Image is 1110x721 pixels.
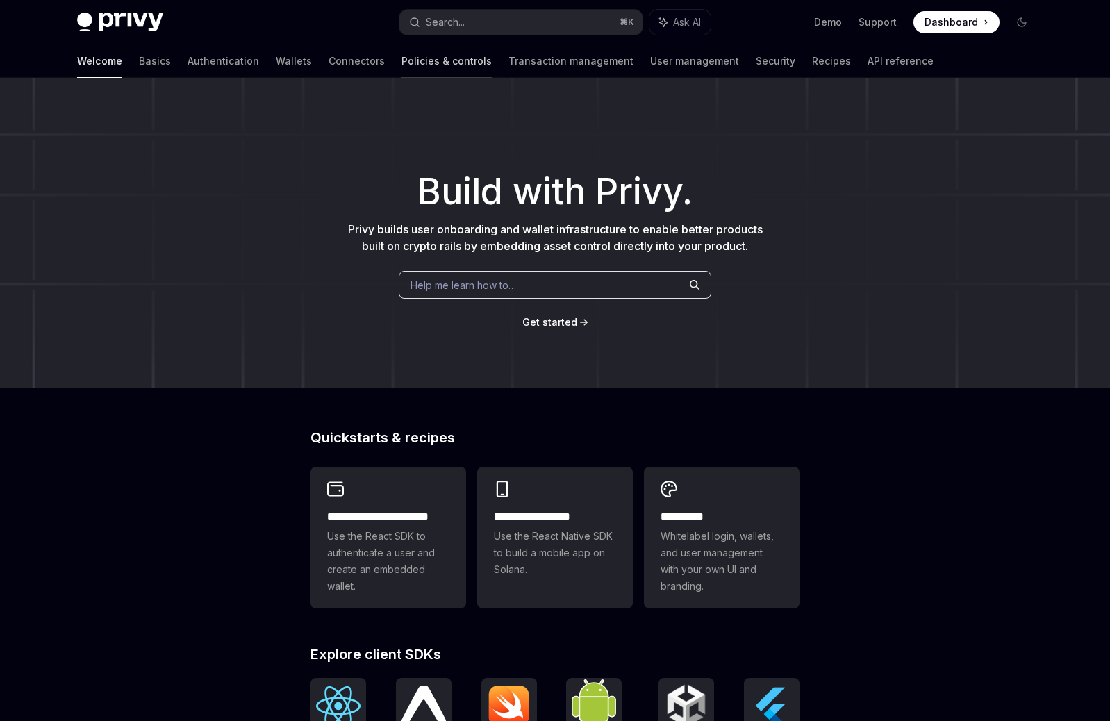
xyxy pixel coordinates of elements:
span: Help me learn how to… [411,278,516,292]
span: Get started [522,316,577,328]
span: Whitelabel login, wallets, and user management with your own UI and branding. [661,528,783,595]
a: Get started [522,315,577,329]
span: Use the React SDK to authenticate a user and create an embedded wallet. [327,528,449,595]
span: Privy builds user onboarding and wallet infrastructure to enable better products built on crypto ... [348,222,763,253]
a: **** *****Whitelabel login, wallets, and user management with your own UI and branding. [644,467,800,608]
a: Wallets [276,44,312,78]
a: **** **** **** ***Use the React Native SDK to build a mobile app on Solana. [477,467,633,608]
span: Use the React Native SDK to build a mobile app on Solana. [494,528,616,578]
span: Build with Privy. [417,179,693,204]
button: Ask AI [649,10,711,35]
a: Connectors [329,44,385,78]
a: Welcome [77,44,122,78]
a: Demo [814,15,842,29]
a: Support [859,15,897,29]
span: Ask AI [673,15,701,29]
span: Explore client SDKs [310,647,441,661]
a: API reference [868,44,934,78]
span: ⌘ K [620,17,634,28]
a: Basics [139,44,171,78]
img: dark logo [77,13,163,32]
a: User management [650,44,739,78]
a: Transaction management [508,44,633,78]
a: Policies & controls [401,44,492,78]
span: Dashboard [925,15,978,29]
a: Authentication [188,44,259,78]
div: Search... [426,14,465,31]
a: Dashboard [913,11,1000,33]
a: Security [756,44,795,78]
button: Toggle dark mode [1011,11,1033,33]
button: Search...⌘K [399,10,643,35]
a: Recipes [812,44,851,78]
span: Quickstarts & recipes [310,431,455,445]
